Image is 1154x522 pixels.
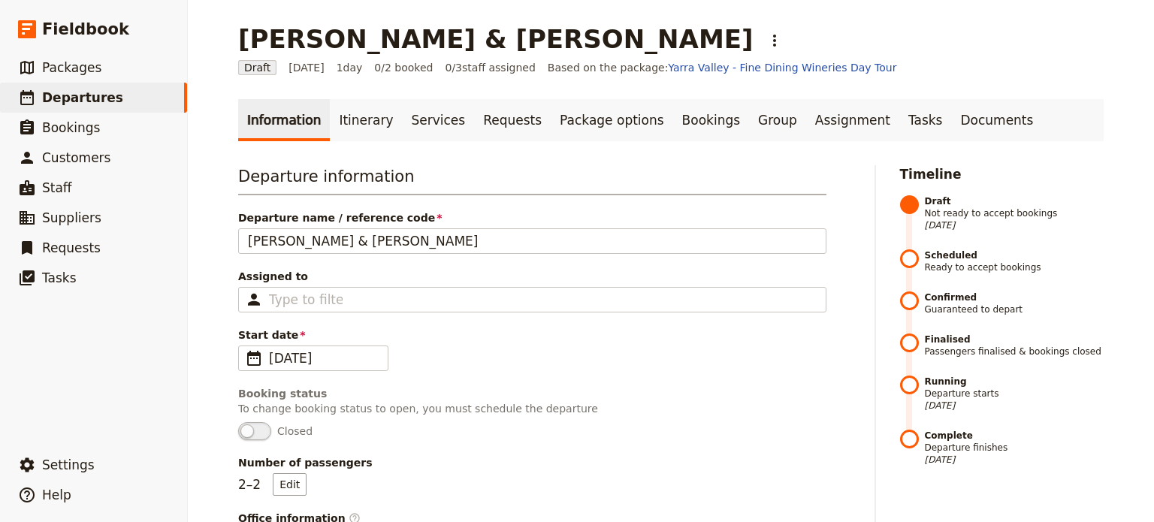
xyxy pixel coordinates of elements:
a: Information [238,99,330,141]
strong: Draft [925,195,1104,207]
a: Tasks [899,99,952,141]
span: Departure name / reference code [238,210,826,225]
span: Bookings [42,120,100,135]
input: Departure name / reference code [238,228,826,254]
span: [DATE] [925,219,1104,231]
span: 1 day [337,60,363,75]
span: [DATE] [925,454,1104,466]
p: To change booking status to open, you must schedule the departure [238,401,826,416]
span: Start date [238,327,826,342]
span: Number of passengers [238,455,826,470]
span: Fieldbook [42,18,129,41]
span: Draft [238,60,276,75]
span: Packages [42,60,101,75]
span: [DATE] [269,349,379,367]
h2: Timeline [900,165,1104,183]
p: 2 – 2 [238,473,307,496]
span: 0/2 booked [374,60,433,75]
a: Package options [551,99,672,141]
a: Yarra Valley - Fine Dining Wineries Day Tour [668,62,896,74]
span: Assigned to [238,269,826,284]
a: Services [403,99,475,141]
span: Passengers finalised & bookings closed [925,333,1104,358]
span: Staff [42,180,72,195]
input: Assigned to [269,291,343,309]
strong: Confirmed [925,291,1104,303]
span: 0 / 3 staff assigned [445,60,535,75]
a: Group [749,99,806,141]
strong: Running [925,376,1104,388]
h1: [PERSON_NAME] & [PERSON_NAME] [238,24,753,54]
a: Assignment [806,99,899,141]
span: Departure finishes [925,430,1104,466]
strong: Finalised [925,333,1104,345]
span: Settings [42,457,95,472]
span: Ready to accept bookings [925,249,1104,273]
h3: Departure information [238,165,826,195]
span: Closed [277,424,313,439]
span: Tasks [42,270,77,285]
a: Requests [474,99,551,141]
div: Booking status [238,386,826,401]
span: ​ [245,349,263,367]
span: [DATE] [925,400,1104,412]
span: Not ready to accept bookings [925,195,1104,231]
span: Guaranteed to depart [925,291,1104,315]
span: Requests [42,240,101,255]
a: Itinerary [330,99,402,141]
span: Departure starts [925,376,1104,412]
span: [DATE] [288,60,324,75]
span: Help [42,487,71,502]
a: Bookings [673,99,749,141]
span: Departures [42,90,123,105]
span: Customers [42,150,110,165]
strong: Scheduled [925,249,1104,261]
strong: Complete [925,430,1104,442]
button: Actions [762,28,787,53]
a: Documents [951,99,1042,141]
span: Based on the package: [548,60,897,75]
span: Suppliers [42,210,101,225]
button: Number of passengers2–2 [273,473,307,496]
